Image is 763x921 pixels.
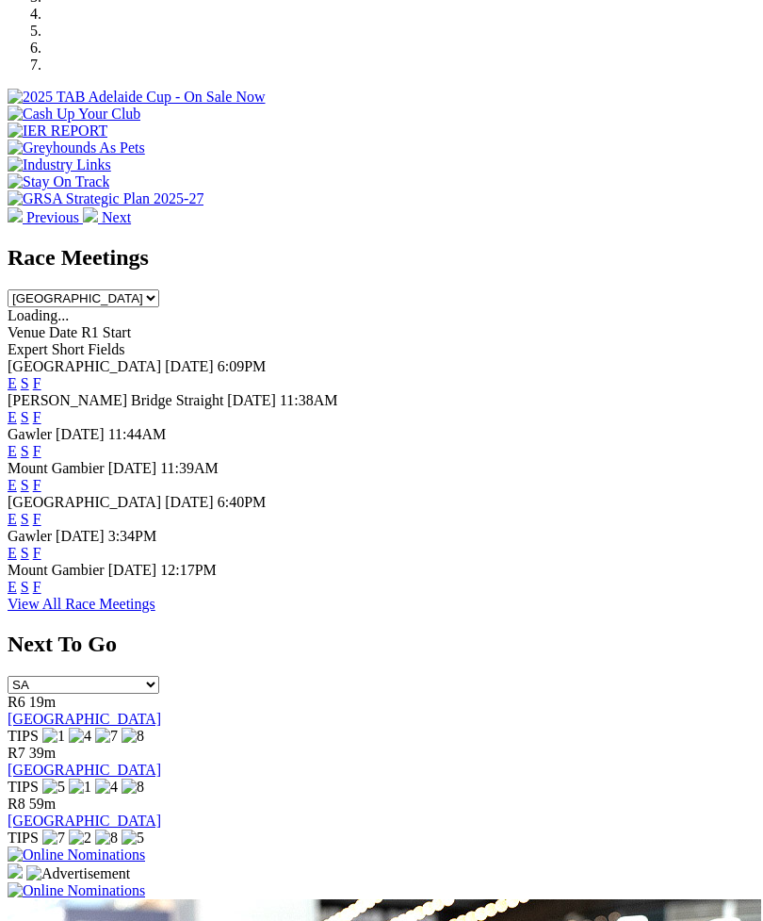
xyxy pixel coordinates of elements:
[56,426,105,442] span: [DATE]
[8,106,140,123] img: Cash Up Your Club
[29,694,56,710] span: 19m
[8,830,39,846] span: TIPS
[8,813,161,829] a: [GEOGRAPHIC_DATA]
[165,358,214,374] span: [DATE]
[33,375,41,391] a: F
[21,511,29,527] a: S
[8,123,107,140] img: IER REPORT
[33,579,41,595] a: F
[33,409,41,425] a: F
[102,209,131,225] span: Next
[8,140,145,156] img: Greyhounds As Pets
[8,847,145,863] img: Online Nominations
[26,209,79,225] span: Previous
[280,392,338,408] span: 11:38AM
[49,324,77,340] span: Date
[21,375,29,391] a: S
[69,728,91,745] img: 4
[81,324,131,340] span: R1 Start
[26,865,130,882] img: Advertisement
[8,562,105,578] span: Mount Gambier
[56,528,105,544] span: [DATE]
[108,426,167,442] span: 11:44AM
[122,779,144,796] img: 8
[95,830,118,847] img: 8
[8,392,223,408] span: [PERSON_NAME] Bridge Straight
[29,796,56,812] span: 59m
[33,443,41,459] a: F
[8,694,25,710] span: R6
[8,324,45,340] span: Venue
[8,745,25,761] span: R7
[218,494,267,510] span: 6:40PM
[8,545,17,561] a: E
[42,779,65,796] img: 5
[8,762,161,778] a: [GEOGRAPHIC_DATA]
[108,528,157,544] span: 3:34PM
[21,579,29,595] a: S
[8,358,161,374] span: [GEOGRAPHIC_DATA]
[8,341,48,357] span: Expert
[33,511,41,527] a: F
[8,245,755,271] h2: Race Meetings
[8,511,17,527] a: E
[95,728,118,745] img: 7
[8,89,266,106] img: 2025 TAB Adelaide Cup - On Sale Now
[160,562,217,578] span: 12:17PM
[218,358,267,374] span: 6:09PM
[83,207,98,222] img: chevron-right-pager-white.svg
[95,779,118,796] img: 4
[8,477,17,493] a: E
[21,477,29,493] a: S
[108,562,157,578] span: [DATE]
[8,443,17,459] a: E
[21,545,29,561] a: S
[69,830,91,847] img: 2
[8,494,161,510] span: [GEOGRAPHIC_DATA]
[8,460,105,476] span: Mount Gambier
[8,156,111,173] img: Industry Links
[8,728,39,744] span: TIPS
[160,460,219,476] span: 11:39AM
[8,426,52,442] span: Gawler
[8,209,83,225] a: Previous
[8,711,161,727] a: [GEOGRAPHIC_DATA]
[8,207,23,222] img: chevron-left-pager-white.svg
[8,190,203,207] img: GRSA Strategic Plan 2025-27
[8,579,17,595] a: E
[33,545,41,561] a: F
[8,863,23,879] img: 15187_Greyhounds_GreysPlayCentral_Resize_SA_WebsiteBanner_300x115_2025.jpg
[8,528,52,544] span: Gawler
[42,830,65,847] img: 7
[8,882,145,899] img: Online Nominations
[8,307,69,323] span: Loading...
[21,409,29,425] a: S
[227,392,276,408] span: [DATE]
[42,728,65,745] img: 1
[33,477,41,493] a: F
[122,728,144,745] img: 8
[8,596,155,612] a: View All Race Meetings
[52,341,85,357] span: Short
[108,460,157,476] span: [DATE]
[8,779,39,795] span: TIPS
[8,173,109,190] img: Stay On Track
[21,443,29,459] a: S
[165,494,214,510] span: [DATE]
[8,632,755,657] h2: Next To Go
[88,341,124,357] span: Fields
[8,796,25,812] span: R8
[8,375,17,391] a: E
[122,830,144,847] img: 5
[69,779,91,796] img: 1
[83,209,131,225] a: Next
[8,409,17,425] a: E
[29,745,56,761] span: 39m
